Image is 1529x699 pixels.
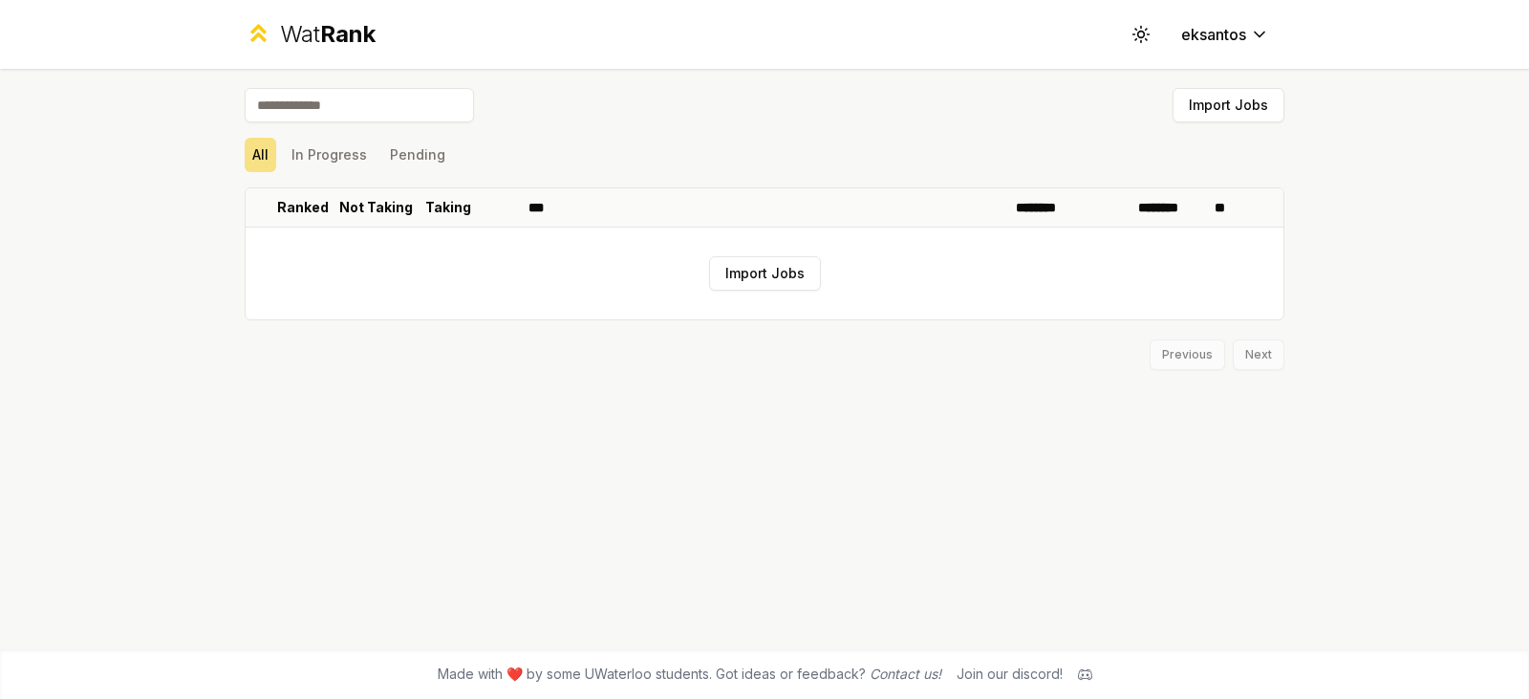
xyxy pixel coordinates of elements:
[339,198,413,217] p: Not Taking
[709,256,821,291] button: Import Jobs
[1173,88,1284,122] button: Import Jobs
[382,138,453,172] button: Pending
[277,198,329,217] p: Ranked
[425,198,471,217] p: Taking
[1181,23,1246,46] span: eksantos
[245,19,376,50] a: WatRank
[280,19,376,50] div: Wat
[1166,17,1284,52] button: eksantos
[320,20,376,48] span: Rank
[245,138,276,172] button: All
[284,138,375,172] button: In Progress
[438,665,941,684] span: Made with ❤️ by some UWaterloo students. Got ideas or feedback?
[870,666,941,682] a: Contact us!
[957,665,1063,684] div: Join our discord!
